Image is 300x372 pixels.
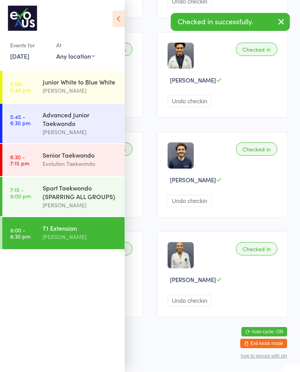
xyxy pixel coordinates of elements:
div: Sport Taekwondo (SPARRING ALL GROUPS) [43,184,118,201]
div: Senior Taekwondo [43,151,118,160]
button: Exit kiosk mode [240,339,287,349]
button: how to secure with pin [241,354,287,359]
img: image1747041682.png [168,243,194,269]
a: 8:00 -8:30 pmT1 Extension[PERSON_NAME] [2,217,125,250]
a: [DATE] [10,52,29,61]
img: image1747041354.png [168,43,194,69]
time: 5:00 - 5:45 pm [10,81,31,93]
div: Advanced Junior Taekwondo [43,111,118,128]
button: Undo checkin [168,295,212,307]
div: T1 Extension [43,224,118,233]
time: 7:15 - 8:00 pm [10,187,31,199]
span: [PERSON_NAME] [170,76,216,84]
div: Any location [56,52,95,61]
time: 5:45 - 6:30 pm [10,114,30,126]
div: Junior White to Blue White [43,78,118,86]
a: 6:30 -7:15 pmSenior TaekwondoEvolution Taekwondo [2,144,125,176]
div: Checked in successfully. [171,13,290,31]
img: Evolution Taekwondo [8,6,37,31]
img: image1747127319.png [168,143,194,169]
button: Undo checkin [168,195,212,207]
button: Auto-cycle: ON [241,327,287,337]
span: [PERSON_NAME] [170,176,216,184]
a: 5:45 -6:30 pmAdvanced Junior Taekwondo[PERSON_NAME] [2,104,125,144]
a: 5:00 -5:45 pmJunior White to Blue White[PERSON_NAME] [2,71,125,103]
div: [PERSON_NAME] [43,201,118,210]
button: Undo checkin [168,95,212,108]
div: Checked in [236,243,277,256]
div: [PERSON_NAME] [43,128,118,137]
div: Checked in [236,143,277,156]
div: [PERSON_NAME] [43,233,118,242]
div: [PERSON_NAME] [43,86,118,95]
div: At [56,39,95,52]
time: 8:00 - 8:30 pm [10,227,30,240]
div: Evolution Taekwondo [43,160,118,169]
div: Events for [10,39,48,52]
span: [PERSON_NAME] [170,276,216,284]
time: 6:30 - 7:15 pm [10,154,29,167]
a: 7:15 -8:00 pmSport Taekwondo (SPARRING ALL GROUPS)[PERSON_NAME] [2,177,125,217]
div: Checked in [236,43,277,56]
